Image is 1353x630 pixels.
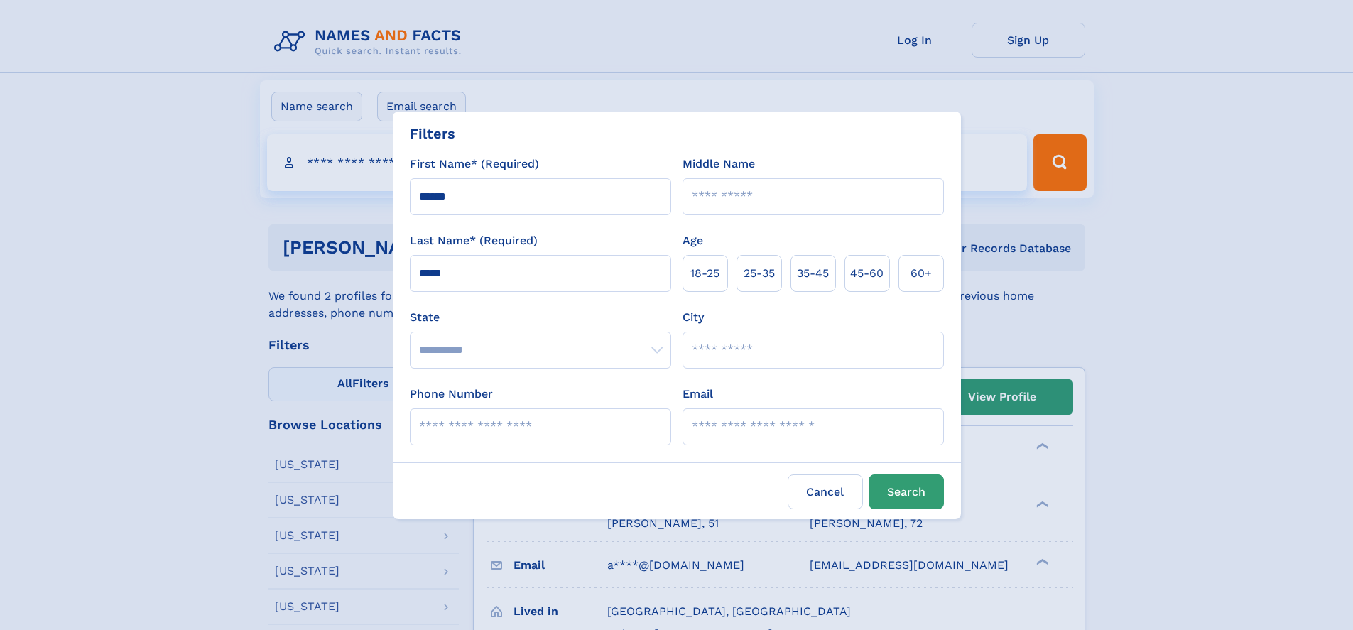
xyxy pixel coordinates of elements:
label: Age [683,232,703,249]
button: Search [869,474,944,509]
div: Filters [410,123,455,144]
label: State [410,309,671,326]
span: 35‑45 [797,265,829,282]
label: Middle Name [683,156,755,173]
label: Email [683,386,713,403]
label: City [683,309,704,326]
span: 60+ [911,265,932,282]
span: 25‑35 [744,265,775,282]
label: Cancel [788,474,863,509]
label: Phone Number [410,386,493,403]
label: Last Name* (Required) [410,232,538,249]
span: 45‑60 [850,265,884,282]
label: First Name* (Required) [410,156,539,173]
span: 18‑25 [690,265,719,282]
